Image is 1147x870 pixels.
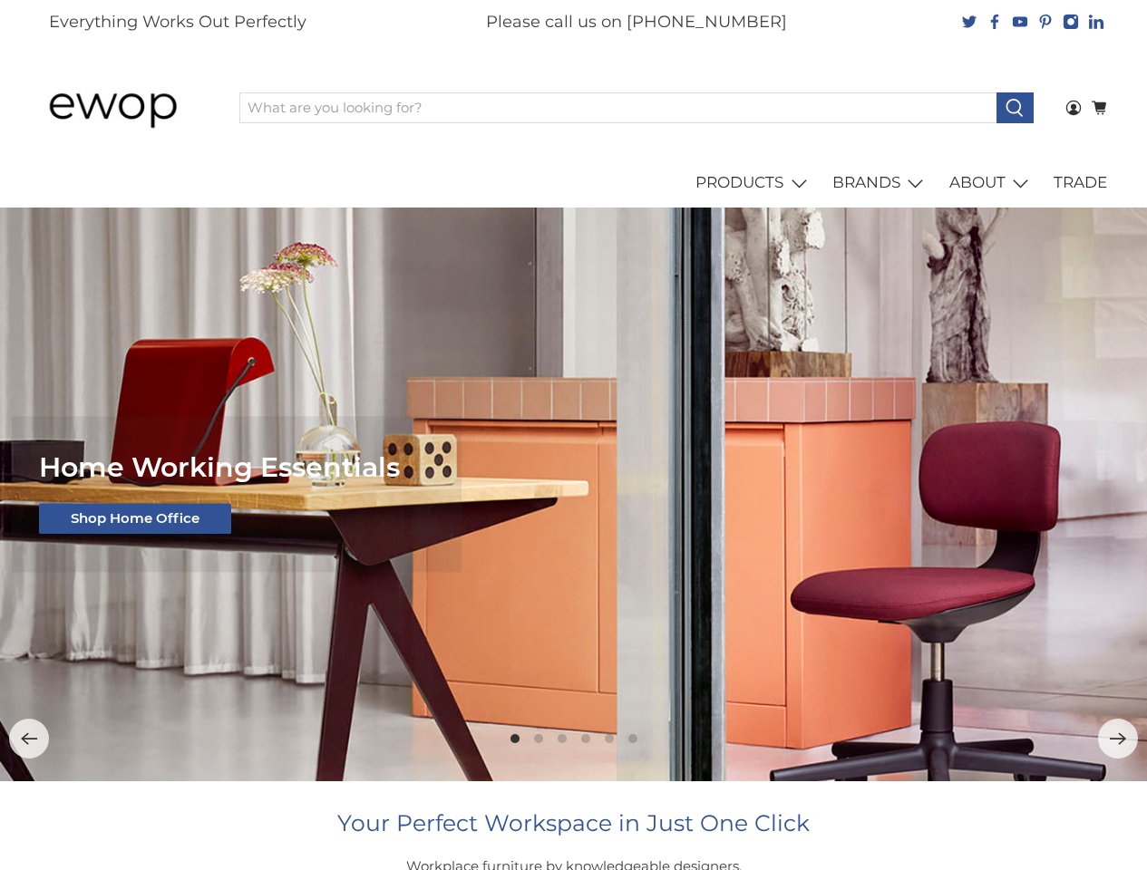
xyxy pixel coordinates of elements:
nav: main navigation [30,158,1118,208]
li: Page dot 6 [628,734,637,743]
button: Next [1098,719,1138,759]
p: Please call us on [PHONE_NUMBER] [486,10,787,34]
li: Page dot 3 [558,734,567,743]
li: Page dot 1 [510,734,520,743]
span: Home Working Essentials [39,451,400,485]
a: Shop Home Office [39,504,231,535]
button: Previous [9,719,49,759]
a: PRODUCTS [685,158,822,208]
span: Your Perfect Workspace in Just One Click [337,809,810,836]
input: What are you looking for? [239,92,997,123]
li: Page dot 4 [581,734,590,743]
p: Everything Works Out Perfectly [49,10,306,34]
li: Page dot 2 [534,734,543,743]
a: TRADE [1044,158,1118,208]
li: Page dot 5 [605,734,614,743]
a: BRANDS [822,158,939,208]
a: ABOUT [938,158,1044,208]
